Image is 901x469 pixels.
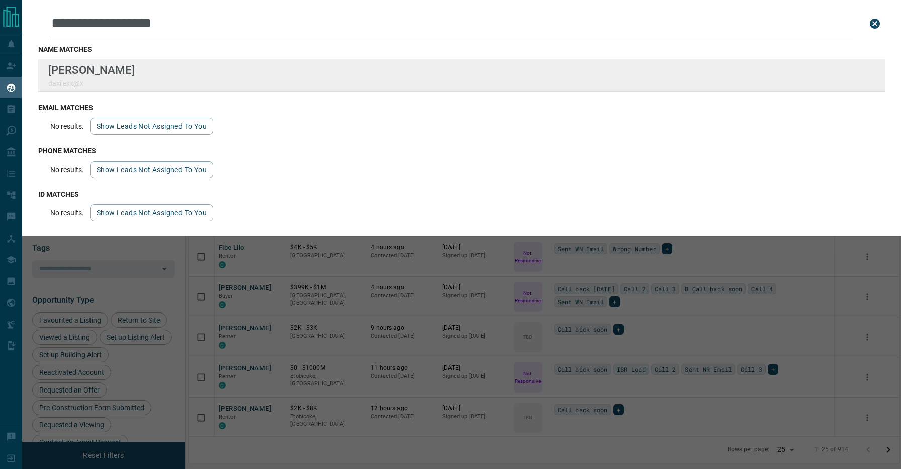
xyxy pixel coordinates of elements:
p: daxilexx@x [48,79,135,87]
p: No results. [50,122,84,130]
p: No results. [50,209,84,217]
button: show leads not assigned to you [90,118,213,135]
button: show leads not assigned to you [90,161,213,178]
p: No results. [50,166,84,174]
h3: email matches [38,104,885,112]
button: show leads not assigned to you [90,204,213,221]
p: [PERSON_NAME] [48,63,135,76]
h3: id matches [38,190,885,198]
h3: phone matches [38,147,885,155]
h3: name matches [38,45,885,53]
button: close search bar [865,14,885,34]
